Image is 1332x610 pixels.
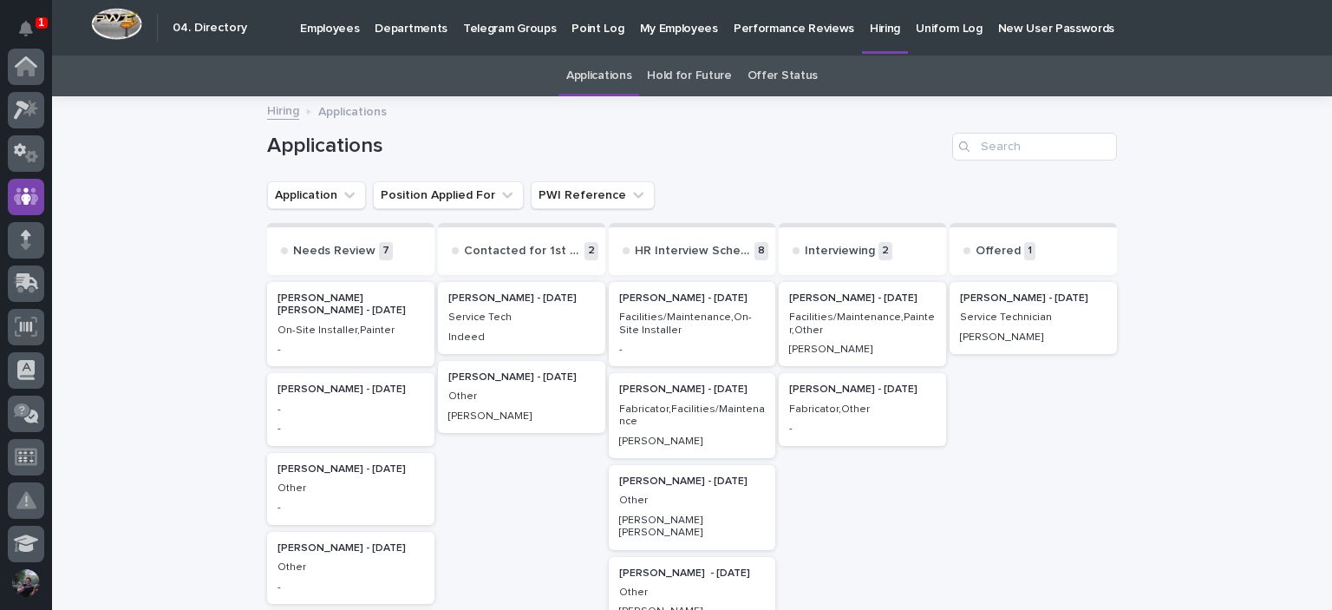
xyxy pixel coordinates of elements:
a: [PERSON_NAME] - [DATE]Other[PERSON_NAME] [438,361,605,433]
p: [PERSON_NAME] - [DATE] [619,567,766,580]
p: Service Technician [960,312,1107,324]
p: 8 [754,242,768,260]
p: Service Tech [448,312,595,324]
p: [PERSON_NAME] [960,331,1107,344]
p: On-Site Installer,Painter [277,325,424,337]
p: [PERSON_NAME] - [DATE] [960,292,1107,305]
a: Offer Status [748,56,818,96]
a: [PERSON_NAME] - [DATE]Fabricator,Facilities/Maintenance[PERSON_NAME] [609,373,776,458]
a: [PERSON_NAME] - [DATE]-- [267,373,434,445]
p: [PERSON_NAME] [PERSON_NAME] [619,515,766,540]
p: [PERSON_NAME] - [DATE] [789,292,936,305]
p: Facilities/Maintenance,Painter,Other [789,312,936,337]
p: [PERSON_NAME] [789,344,936,356]
button: PWI Reference [531,181,655,209]
p: Indeed [448,331,595,344]
p: - [277,344,424,356]
img: Workspace Logo [91,8,142,40]
a: [PERSON_NAME] - [DATE]Service TechIndeed [438,282,605,354]
p: - [277,581,424,594]
p: Offered [976,244,1021,259]
button: Position Applied For [373,181,524,209]
p: - [277,403,424,416]
p: HR Interview Scheduled / Complete [635,244,752,259]
a: [PERSON_NAME] - [DATE]Other[PERSON_NAME] [PERSON_NAME] [609,465,776,550]
p: [PERSON_NAME] [448,410,595,423]
p: 1 [38,16,44,29]
p: 7 [379,242,393,260]
p: Other [619,587,766,599]
p: - [789,423,936,435]
p: [PERSON_NAME] - [DATE] [448,371,595,384]
button: Application [267,181,366,209]
p: - [277,423,424,435]
a: Hiring [267,100,299,120]
p: Other [448,390,595,403]
p: [PERSON_NAME] - [DATE] [448,292,595,305]
p: [PERSON_NAME] [619,436,766,448]
a: [PERSON_NAME] [PERSON_NAME] - [DATE]On-Site Installer,Painter- [267,282,434,367]
h2: 04. Directory [173,21,247,36]
p: Needs Review [293,244,375,259]
button: users-avatar [8,565,44,601]
p: [PERSON_NAME] - [DATE] [277,384,424,396]
p: 1 [1024,242,1035,260]
p: Interviewing [805,244,875,259]
p: Contacted for 1st Interview [464,244,581,259]
p: - [277,502,424,514]
p: [PERSON_NAME] - [DATE] [619,476,766,488]
a: Hold for Future [647,56,731,96]
p: Other [277,561,424,574]
a: [PERSON_NAME] - [DATE]Fabricator,Other- [779,373,946,445]
p: Fabricator,Other [789,403,936,416]
p: [PERSON_NAME] - [DATE] [277,463,424,476]
p: Other [619,495,766,507]
p: Applications [318,101,387,120]
button: Notifications [8,10,44,47]
p: Facilities/Maintenance,On-Site Installer [619,312,766,337]
p: [PERSON_NAME] - [DATE] [619,384,766,396]
div: Notifications1 [22,21,44,49]
p: - [619,344,766,356]
p: 2 [878,242,892,260]
p: [PERSON_NAME] [PERSON_NAME] - [DATE] [277,292,424,318]
a: [PERSON_NAME] - [DATE]Other- [267,532,434,604]
a: [PERSON_NAME] - [DATE]Facilities/Maintenance,Painter,Other[PERSON_NAME] [779,282,946,367]
a: [PERSON_NAME] - [DATE]Service Technician[PERSON_NAME] [950,282,1117,354]
a: [PERSON_NAME] - [DATE]Facilities/Maintenance,On-Site Installer- [609,282,776,367]
p: Other [277,482,424,495]
a: Applications [566,56,631,96]
p: 2 [584,242,598,260]
p: Fabricator,Facilities/Maintenance [619,403,766,429]
input: Search [952,133,1117,161]
a: [PERSON_NAME] - [DATE]Other- [267,453,434,525]
p: [PERSON_NAME] - [DATE] [789,384,936,396]
p: [PERSON_NAME] - [DATE] [277,542,424,554]
h1: Applications [267,134,945,159]
p: [PERSON_NAME] - [DATE] [619,292,766,305]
